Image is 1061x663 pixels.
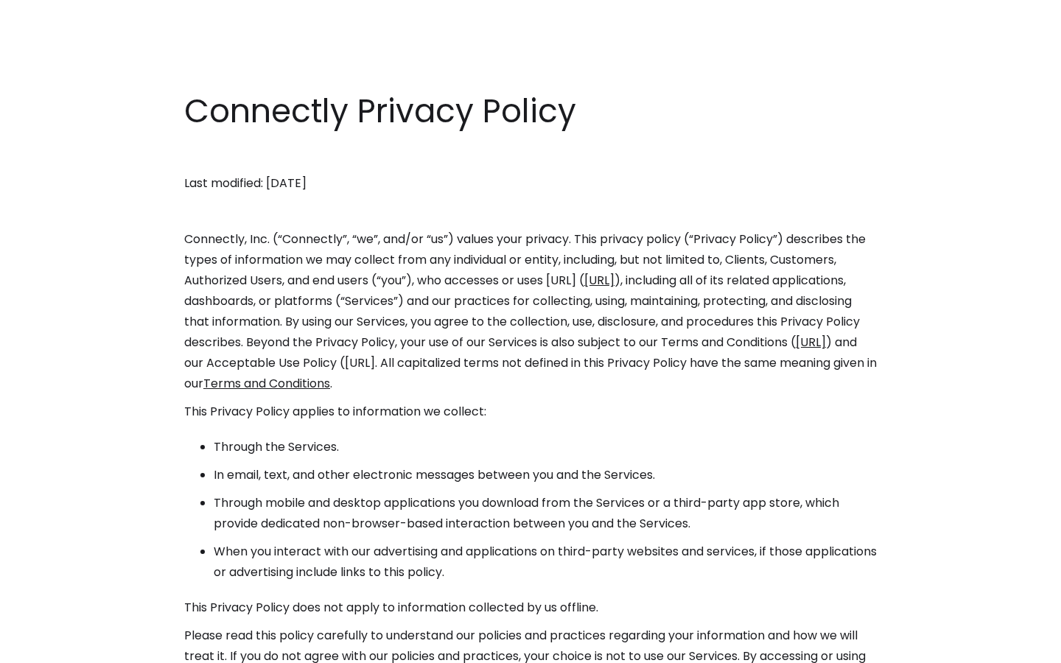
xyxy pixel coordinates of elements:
[796,334,826,351] a: [URL]
[184,145,877,166] p: ‍
[214,493,877,534] li: Through mobile and desktop applications you download from the Services or a third-party app store...
[15,636,88,658] aside: Language selected: English
[184,401,877,422] p: This Privacy Policy applies to information we collect:
[584,272,614,289] a: [URL]
[203,375,330,392] a: Terms and Conditions
[184,201,877,222] p: ‍
[214,437,877,457] li: Through the Services.
[184,88,877,134] h1: Connectly Privacy Policy
[214,465,877,485] li: In email, text, and other electronic messages between you and the Services.
[214,541,877,583] li: When you interact with our advertising and applications on third-party websites and services, if ...
[29,637,88,658] ul: Language list
[184,597,877,618] p: This Privacy Policy does not apply to information collected by us offline.
[184,229,877,394] p: Connectly, Inc. (“Connectly”, “we”, and/or “us”) values your privacy. This privacy policy (“Priva...
[184,173,877,194] p: Last modified: [DATE]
